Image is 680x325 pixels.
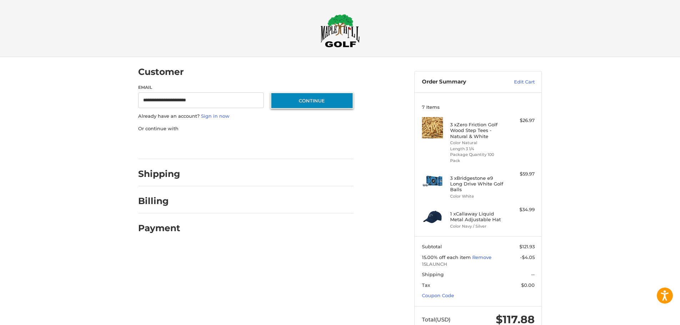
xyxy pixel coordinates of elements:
span: Total (USD) [422,316,450,323]
iframe: Google Customer Reviews [621,306,680,325]
iframe: PayPal-venmo [257,139,311,152]
h4: 1 x Callaway Liquid Metal Adjustable Hat [450,211,505,223]
span: 15.00% off each item [422,254,472,260]
span: 15LAUNCH [422,261,535,268]
span: -- [531,271,535,277]
a: Edit Cart [499,78,535,86]
label: Email [138,84,264,91]
span: -$4.05 [520,254,535,260]
li: Color Natural [450,140,505,146]
div: $34.99 [507,206,535,213]
iframe: PayPal-paylater [196,139,250,152]
a: Coupon Code [422,293,454,298]
button: Continue [271,92,353,109]
span: $121.93 [519,244,535,249]
h2: Payment [138,223,180,234]
span: $0.00 [521,282,535,288]
a: Sign in now [201,113,230,119]
li: Color White [450,193,505,199]
li: Package Quantity 100 Pack [450,152,505,163]
h4: 3 x Zero Friction Golf Wood Step Tees - Natural & White [450,122,505,139]
iframe: PayPal-paypal [136,139,190,152]
span: Subtotal [422,244,442,249]
h2: Customer [138,66,184,77]
li: Color Navy / Silver [450,223,505,229]
li: Length 3 1/4 [450,146,505,152]
h4: 3 x Bridgestone e9 Long Drive White Golf Balls [450,175,505,193]
span: Tax [422,282,430,288]
div: $26.97 [507,117,535,124]
p: Or continue with [138,125,353,132]
div: $59.97 [507,171,535,178]
h3: 7 Items [422,104,535,110]
h2: Shipping [138,168,180,179]
a: Remove [472,254,492,260]
p: Already have an account? [138,113,353,120]
h3: Order Summary [422,78,499,86]
span: Shipping [422,271,444,277]
h2: Billing [138,195,180,207]
img: Maple Hill Golf [321,14,360,47]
